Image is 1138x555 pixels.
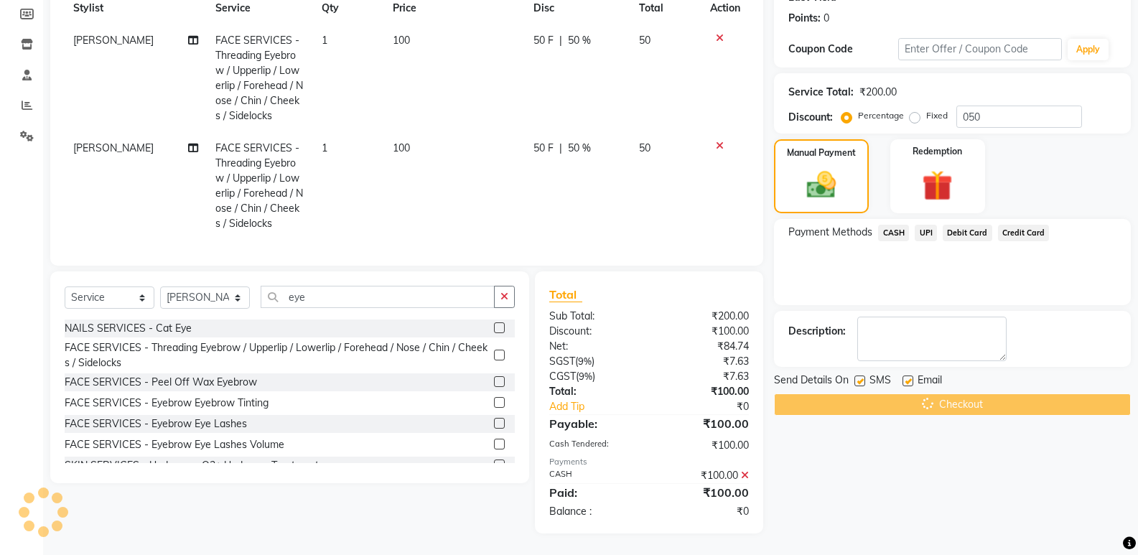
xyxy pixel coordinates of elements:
div: ₹7.63 [649,354,760,369]
span: Payment Methods [788,225,872,240]
div: Net: [538,339,649,354]
div: Description: [788,324,846,339]
span: 100 [393,141,410,154]
span: 50 F [533,141,554,156]
label: Fixed [926,109,948,122]
img: _cash.svg [798,168,845,202]
div: NAILS SERVICES - Cat Eye [65,321,192,336]
div: Payable: [538,415,649,432]
label: Redemption [913,145,962,158]
input: Search or Scan [261,286,495,308]
span: 50 % [568,141,591,156]
span: 1 [322,141,327,154]
label: Manual Payment [787,146,856,159]
div: ₹100.00 [649,484,760,501]
div: Balance : [538,504,649,519]
div: FACE SERVICES - Eyebrow Eyebrow Tinting [65,396,269,411]
span: 50 % [568,33,591,48]
div: Coupon Code [788,42,897,57]
div: FACE SERVICES - Eyebrow Eye Lashes [65,416,247,432]
span: 9% [579,370,592,382]
div: FACE SERVICES - Threading Eyebrow / Upperlip / Lowerlip / Forehead / Nose / Chin / Cheeks / Sidel... [65,340,488,370]
span: 100 [393,34,410,47]
a: Add Tip [538,399,668,414]
div: Discount: [538,324,649,339]
div: Cash Tendered: [538,438,649,453]
div: 0 [824,11,829,26]
div: Service Total: [788,85,854,100]
span: SMS [869,373,891,391]
div: ₹0 [649,504,760,519]
div: ₹0 [668,399,760,414]
div: ₹100.00 [649,384,760,399]
span: 9% [578,355,592,367]
div: Payments [549,456,749,468]
div: ₹100.00 [649,438,760,453]
input: Enter Offer / Coupon Code [898,38,1062,60]
div: SKIN SERVICES - Undereyes O3+ Undereye Treatment [65,458,319,473]
div: FACE SERVICES - Eyebrow Eye Lashes Volume [65,437,284,452]
span: CASH [878,225,909,241]
div: Discount: [788,110,833,125]
div: Sub Total: [538,309,649,324]
div: ₹7.63 [649,369,760,384]
span: Total [549,287,582,302]
div: Points: [788,11,821,26]
div: ₹200.00 [859,85,897,100]
div: ₹100.00 [649,415,760,432]
div: Total: [538,384,649,399]
div: ( ) [538,354,649,369]
div: ₹200.00 [649,309,760,324]
span: [PERSON_NAME] [73,141,154,154]
button: Apply [1068,39,1109,60]
span: Send Details On [774,373,849,391]
span: Email [918,373,942,391]
span: | [559,33,562,48]
span: 1 [322,34,327,47]
div: Paid: [538,484,649,501]
span: | [559,141,562,156]
span: FACE SERVICES - Threading Eyebrow / Upperlip / Lowerlip / Forehead / Nose / Chin / Cheeks / Sidel... [215,141,303,230]
span: SGST [549,355,575,368]
span: CGST [549,370,576,383]
span: 50 F [533,33,554,48]
div: ₹84.74 [649,339,760,354]
span: Credit Card [998,225,1050,241]
label: Percentage [858,109,904,122]
img: _gift.svg [913,167,962,205]
span: 50 [639,34,650,47]
div: ( ) [538,369,649,384]
span: UPI [915,225,937,241]
span: Debit Card [943,225,992,241]
div: FACE SERVICES - Peel Off Wax Eyebrow [65,375,257,390]
span: 50 [639,141,650,154]
span: FACE SERVICES - Threading Eyebrow / Upperlip / Lowerlip / Forehead / Nose / Chin / Cheeks / Sidel... [215,34,303,122]
span: [PERSON_NAME] [73,34,154,47]
div: CASH [538,468,649,483]
div: ₹100.00 [649,468,760,483]
div: ₹100.00 [649,324,760,339]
